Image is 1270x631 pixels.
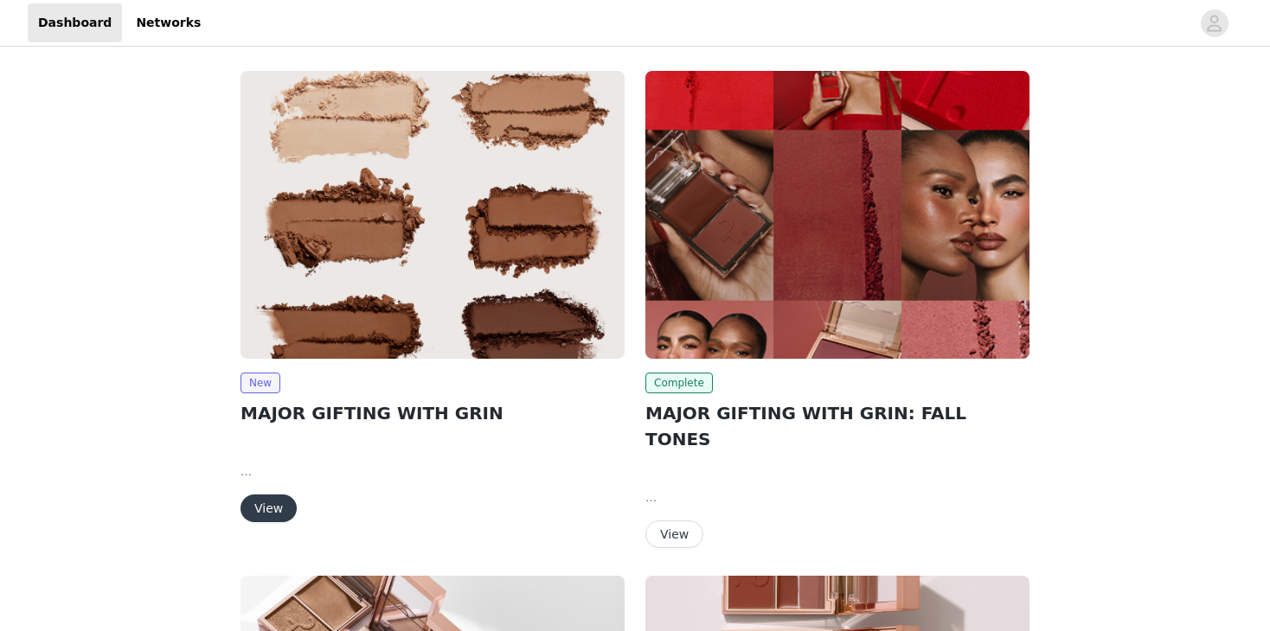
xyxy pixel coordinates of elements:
[645,71,1029,359] img: Patrick Ta Beauty
[645,400,1029,452] h2: MAJOR GIFTING WITH GRIN: FALL TONES
[125,3,211,42] a: Networks
[241,400,625,426] h2: MAJOR GIFTING WITH GRIN
[645,528,703,541] a: View
[241,373,280,393] span: New
[1206,10,1222,37] div: avatar
[645,373,713,393] span: Complete
[28,3,122,42] a: Dashboard
[241,502,297,515] a: View
[241,494,297,522] button: View
[645,520,703,548] button: View
[241,71,625,359] img: Patrick Ta Beauty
